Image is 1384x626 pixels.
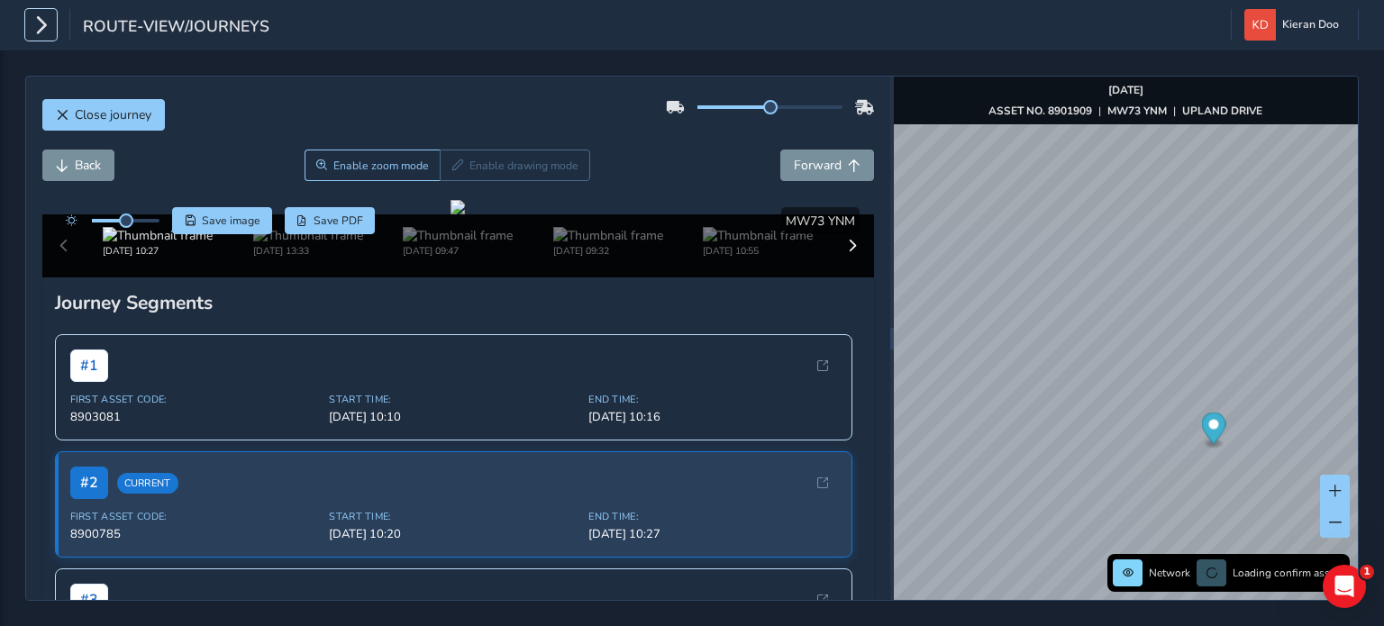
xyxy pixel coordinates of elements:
[1108,83,1143,97] strong: [DATE]
[786,213,855,230] span: MW73 YNM
[588,409,837,425] span: [DATE] 10:16
[70,409,319,425] span: 8903081
[403,227,513,244] img: Thumbnail frame
[988,104,1092,118] strong: ASSET NO. 8901909
[329,510,578,523] span: Start Time:
[70,510,319,523] span: First Asset Code:
[329,526,578,542] span: [DATE] 10:20
[70,584,108,616] span: # 3
[202,213,260,228] span: Save image
[70,467,108,499] span: # 2
[1107,104,1167,118] strong: MW73 YNM
[70,526,319,542] span: 8900785
[117,473,178,494] span: Current
[329,409,578,425] span: [DATE] 10:10
[103,244,213,258] div: [DATE] 10:27
[75,157,101,174] span: Back
[55,290,862,315] div: Journey Segments
[588,510,837,523] span: End Time:
[70,349,108,382] span: # 1
[553,227,663,244] img: Thumbnail frame
[1244,9,1276,41] img: diamond-layout
[83,15,269,41] span: route-view/journeys
[1149,566,1190,580] span: Network
[253,244,363,258] div: [DATE] 13:33
[588,393,837,406] span: End Time:
[1201,413,1225,449] div: Map marker
[1282,9,1339,41] span: Kieran Doo
[305,150,441,181] button: Zoom
[285,207,376,234] button: PDF
[588,526,837,542] span: [DATE] 10:27
[253,227,363,244] img: Thumbnail frame
[1182,104,1262,118] strong: UPLAND DRIVE
[703,244,813,258] div: [DATE] 10:55
[42,150,114,181] button: Back
[403,244,513,258] div: [DATE] 09:47
[42,99,165,131] button: Close journey
[1323,565,1366,608] iframe: Intercom live chat
[988,104,1262,118] div: | |
[1244,9,1345,41] button: Kieran Doo
[314,213,363,228] span: Save PDF
[70,393,319,406] span: First Asset Code:
[329,393,578,406] span: Start Time:
[553,244,663,258] div: [DATE] 09:32
[75,106,151,123] span: Close journey
[780,150,874,181] button: Forward
[103,227,213,244] img: Thumbnail frame
[703,227,813,244] img: Thumbnail frame
[333,159,429,173] span: Enable zoom mode
[1360,565,1374,579] span: 1
[1233,566,1344,580] span: Loading confirm assets
[172,207,272,234] button: Save
[794,157,842,174] span: Forward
